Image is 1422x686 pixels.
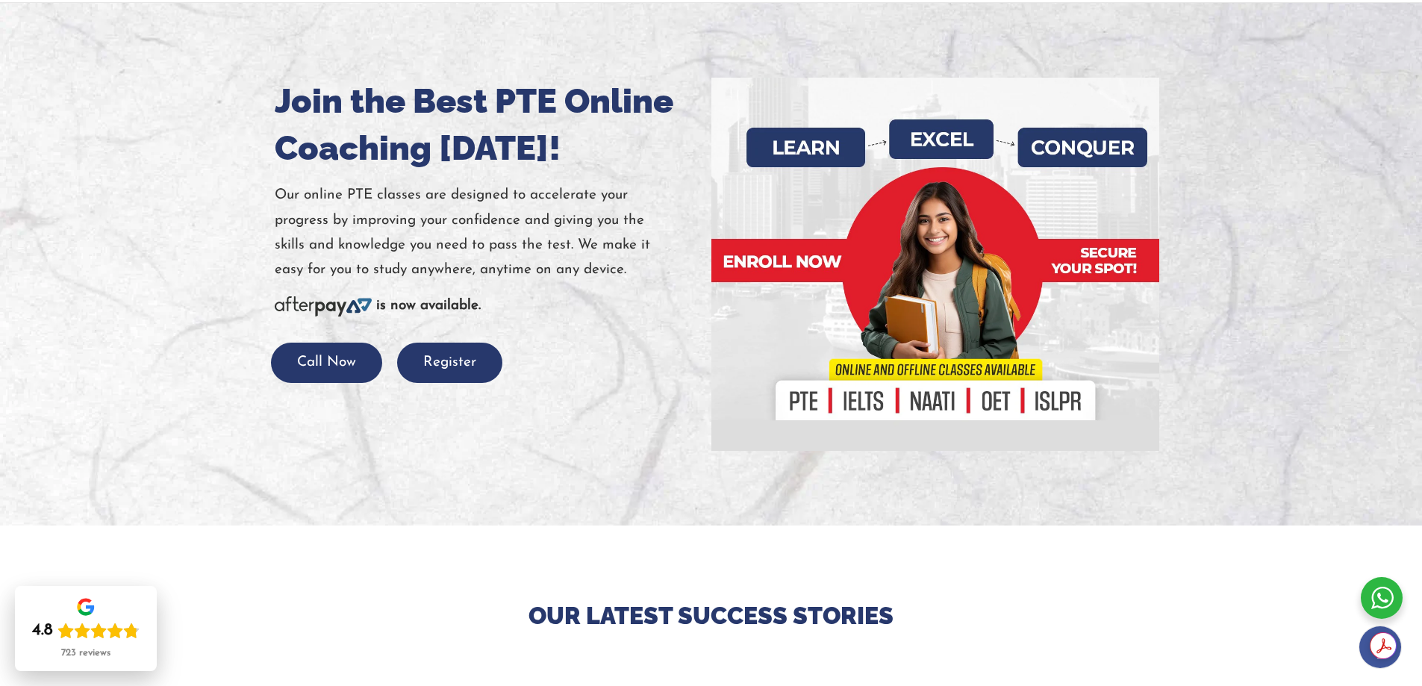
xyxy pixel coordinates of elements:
[275,78,700,172] h1: Join the Best PTE Online Coaching [DATE]!
[61,647,110,659] div: 723 reviews
[397,355,502,369] a: Register
[271,355,382,369] a: Call Now
[275,600,1148,632] p: Our Latest Success Stories
[376,299,481,313] b: is now available.
[32,620,53,641] div: 4.8
[1359,626,1401,668] img: white-facebook.png
[275,296,372,317] img: Afterpay-Logo
[275,183,700,282] p: Our online PTE classes are designed to accelerate your progress by improving your confidence and ...
[397,343,502,384] button: Register
[271,343,382,384] button: Call Now
[32,620,140,641] div: Rating: 4.8 out of 5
